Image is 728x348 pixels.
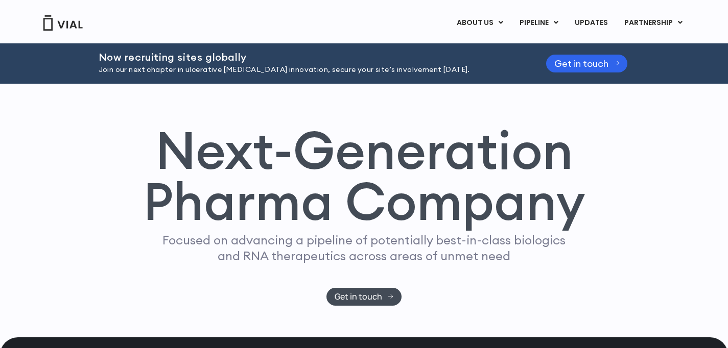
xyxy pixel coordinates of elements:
h1: Next-Generation Pharma Company [143,125,585,228]
img: Vial Logo [42,15,83,31]
a: Get in touch [546,55,628,72]
a: Get in touch [326,288,402,306]
p: Focused on advancing a pipeline of potentially best-in-class biologics and RNA therapeutics acros... [158,232,570,264]
span: Get in touch [554,60,608,67]
span: Get in touch [335,293,382,301]
a: PIPELINEMenu Toggle [511,14,566,32]
a: PARTNERSHIPMenu Toggle [616,14,691,32]
a: UPDATES [567,14,616,32]
p: Join our next chapter in ulcerative [MEDICAL_DATA] innovation, secure your site’s involvement [DA... [99,64,521,76]
h2: Now recruiting sites globally [99,52,521,63]
a: ABOUT USMenu Toggle [449,14,511,32]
